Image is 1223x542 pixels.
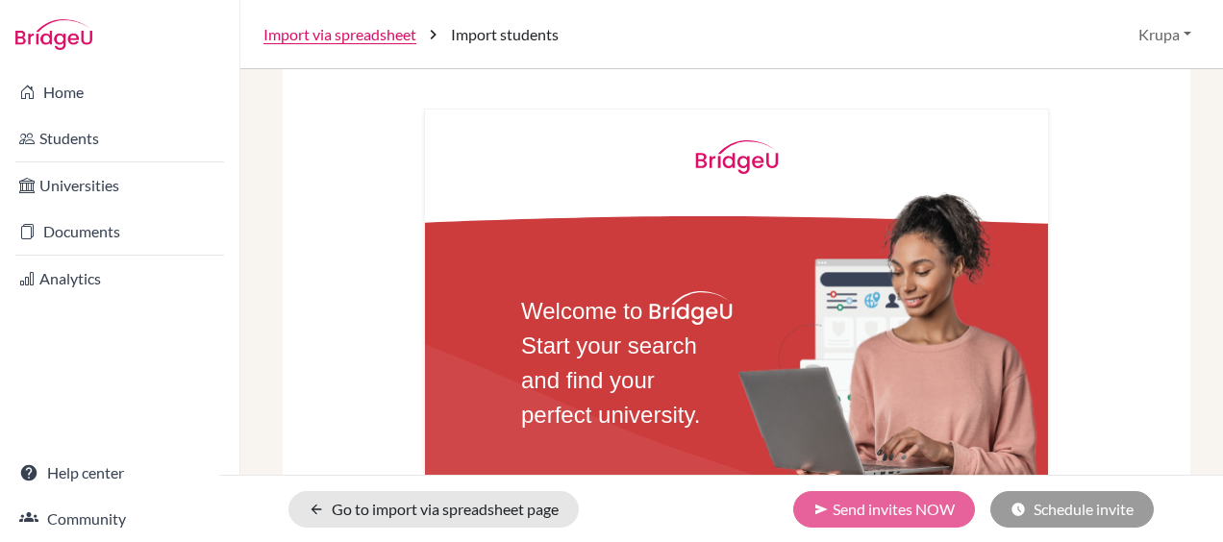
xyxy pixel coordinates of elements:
a: Community [4,500,236,538]
a: Import via spreadsheet [263,23,416,46]
img: Bridge-U [15,19,92,50]
img: Email subject background [712,167,1048,503]
a: Help center [4,454,236,492]
i: arrow_back [309,502,324,517]
a: Documents [4,212,236,251]
a: Analytics [4,259,236,298]
a: Go to import via spreadsheet page [288,491,579,528]
i: chevron_right [424,25,443,44]
img: BridgeU logo [695,140,779,174]
button: Krupa [1130,16,1200,53]
img: BridgeU logo [649,291,733,325]
img: Email reflection background [374,318,853,495]
a: Students [4,119,236,158]
img: Email red background [425,189,1048,524]
span: Import students [451,23,559,46]
h2: Welcome to Start your search and find your perfect university. [521,294,727,432]
a: Home [4,73,236,111]
a: Universities [4,166,236,205]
